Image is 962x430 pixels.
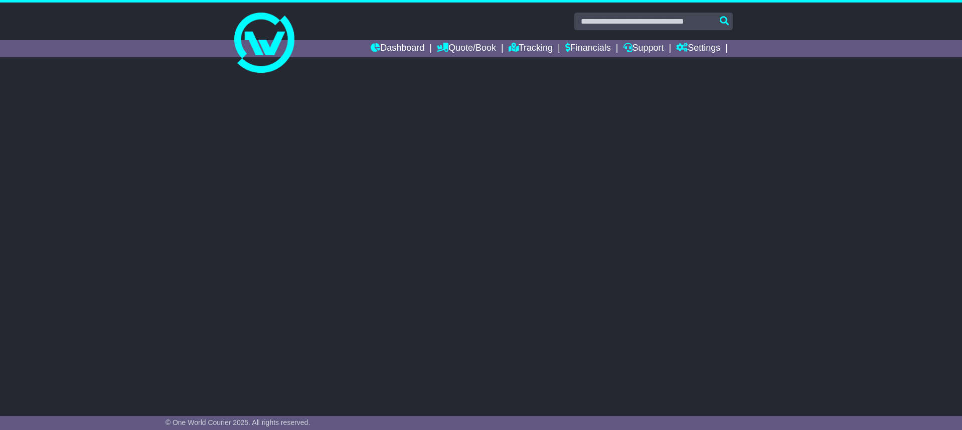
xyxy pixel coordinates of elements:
[565,40,611,57] a: Financials
[676,40,720,57] a: Settings
[437,40,496,57] a: Quote/Book
[509,40,553,57] a: Tracking
[166,418,310,426] span: © One World Courier 2025. All rights reserved.
[623,40,664,57] a: Support
[371,40,424,57] a: Dashboard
